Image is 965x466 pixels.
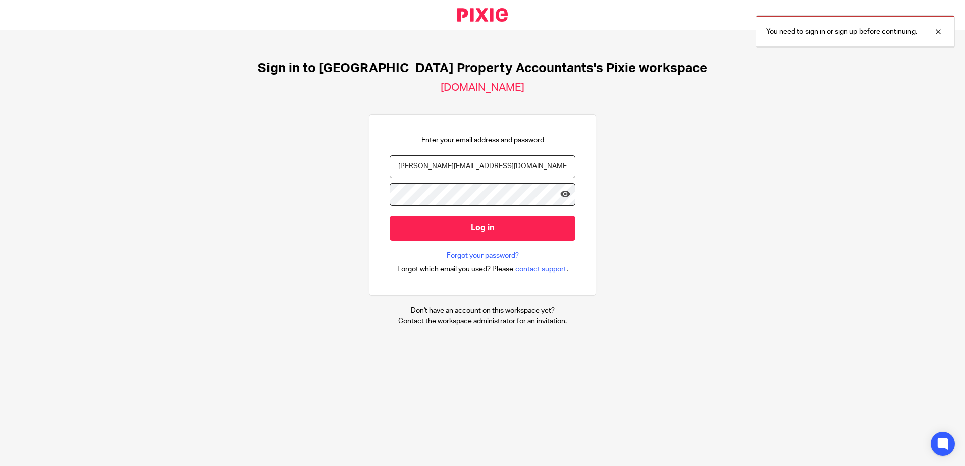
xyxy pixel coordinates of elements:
[258,61,707,76] h1: Sign in to [GEOGRAPHIC_DATA] Property Accountants's Pixie workspace
[421,135,544,145] p: Enter your email address and password
[398,316,567,326] p: Contact the workspace administrator for an invitation.
[397,264,513,274] span: Forgot which email you used? Please
[515,264,566,274] span: contact support
[447,251,519,261] a: Forgot your password?
[441,81,524,94] h2: [DOMAIN_NAME]
[390,216,575,241] input: Log in
[390,155,575,178] input: name@example.com
[766,27,917,37] p: You need to sign in or sign up before continuing.
[397,263,568,275] div: .
[398,306,567,316] p: Don't have an account on this workspace yet?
